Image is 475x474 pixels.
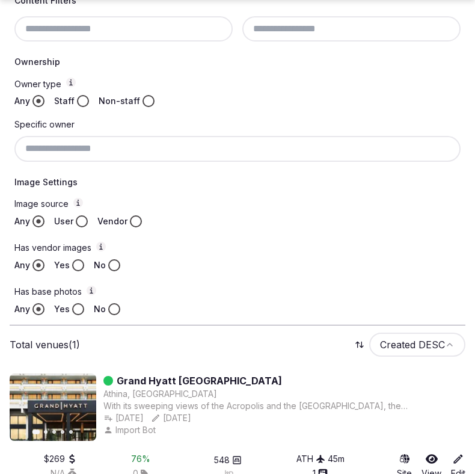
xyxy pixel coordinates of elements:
button: $269 [44,453,77,465]
label: Has vendor images [14,242,461,254]
button: Has base photos [87,286,96,295]
button: Go to slide 3 [52,430,56,434]
h4: Ownership [14,56,461,68]
button: Go to slide 1 [32,429,40,434]
span: 548 [214,454,230,466]
label: Owner type [14,78,461,90]
label: Yes [54,303,70,315]
label: No [94,303,106,315]
button: Import Bot [103,424,158,436]
button: 76% [131,453,150,465]
label: Yes [54,259,70,271]
button: Go to slide 4 [61,430,64,434]
button: Athina, [GEOGRAPHIC_DATA] [103,388,217,400]
p: Total venues (1) [10,338,80,351]
div: With its sweeping views of the Acropolis and the [GEOGRAPHIC_DATA], the [GEOGRAPHIC_DATA] offers ... [103,400,455,412]
button: Owner type [66,78,76,87]
button: 548 [214,454,242,466]
label: Vendor [97,215,127,227]
button: Go to slide 5 [69,430,73,434]
h4: Image Settings [14,176,461,188]
label: No [94,259,106,271]
label: Any [14,259,30,271]
label: Any [14,215,30,227]
label: Any [14,303,30,315]
button: 45m [328,453,345,465]
label: Any [14,95,30,107]
label: User [54,215,73,227]
button: ATH [296,453,325,465]
a: Grand Hyatt [GEOGRAPHIC_DATA] [117,374,282,388]
div: 45 m [328,453,345,465]
button: Go to slide 2 [44,430,47,434]
label: Specific owner [14,119,75,129]
button: [DATE] [151,412,191,424]
label: Image source [14,198,461,211]
button: Image source [73,198,83,208]
label: Has base photos [14,286,461,298]
img: Featured image for Grand Hyatt Athens [10,374,96,441]
button: [DATE] [103,412,144,424]
button: Has vendor images [96,242,106,251]
label: Non-staff [99,95,140,107]
div: 76 % [131,453,150,465]
label: Staff [54,95,75,107]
